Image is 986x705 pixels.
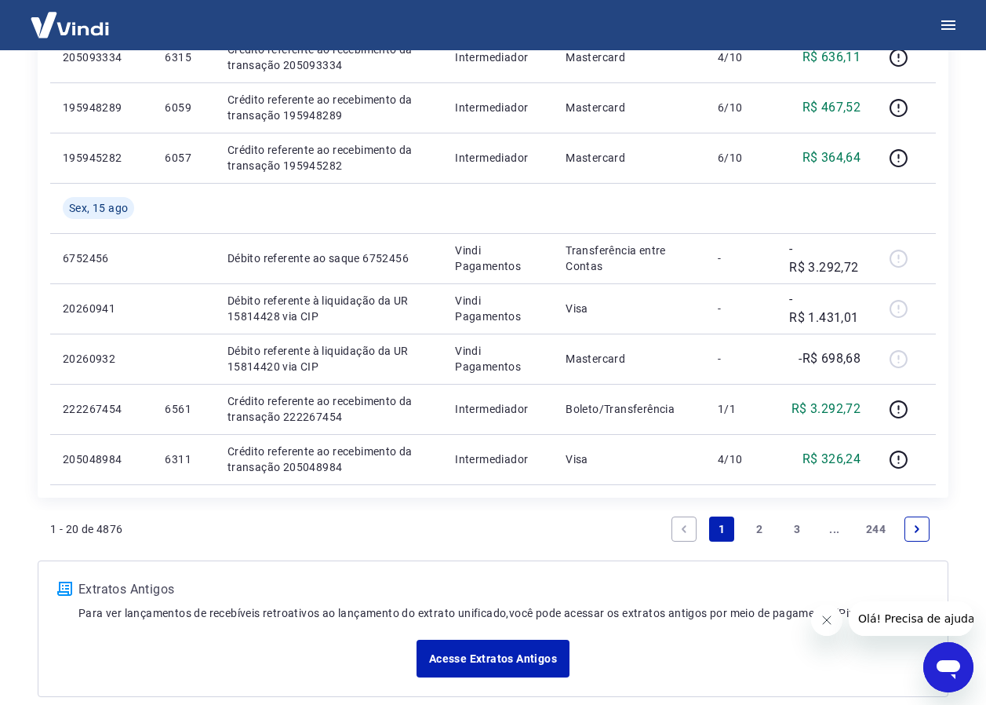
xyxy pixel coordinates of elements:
[63,150,140,166] p: 195945282
[455,49,540,65] p: Intermediador
[718,250,764,266] p: -
[455,150,540,166] p: Intermediador
[455,100,540,115] p: Intermediador
[566,301,693,316] p: Visa
[227,444,430,475] p: Crédito referente ao recebimento da transação 205048984
[165,451,202,467] p: 6311
[802,148,861,167] p: R$ 364,64
[455,293,540,324] p: Vindi Pagamentos
[822,517,847,542] a: Jump forward
[19,1,121,49] img: Vindi
[747,517,772,542] a: Page 2
[718,401,764,417] p: 1/1
[718,351,764,367] p: -
[566,351,693,367] p: Mastercard
[791,400,860,418] p: R$ 3.292,72
[165,49,202,65] p: 6315
[9,11,132,24] span: Olá! Precisa de ajuda?
[802,98,861,117] p: R$ 467,52
[789,239,860,277] p: -R$ 3.292,72
[63,100,140,115] p: 195948289
[63,351,140,367] p: 20260932
[860,517,892,542] a: Page 244
[709,517,734,542] a: Page 1 is your current page
[417,640,569,678] a: Acesse Extratos Antigos
[227,343,430,374] p: Débito referente à liquidação da UR 15814420 via CIP
[566,100,693,115] p: Mastercard
[566,243,693,274] p: Transferência entre Contas
[566,49,693,65] p: Mastercard
[455,451,540,467] p: Intermediador
[718,301,764,316] p: -
[63,250,140,266] p: 6752456
[811,605,842,636] iframe: Fechar mensagem
[718,49,764,65] p: 4/10
[671,517,697,542] a: Previous page
[63,301,140,316] p: 20260941
[165,100,202,115] p: 6059
[227,92,430,123] p: Crédito referente ao recebimento da transação 195948289
[227,250,430,266] p: Débito referente ao saque 6752456
[455,243,540,274] p: Vindi Pagamentos
[63,451,140,467] p: 205048984
[227,142,430,174] p: Crédito referente ao recebimento da transação 195945282
[566,401,693,417] p: Boleto/Transferência
[50,521,123,537] p: 1 - 20 de 4876
[665,510,936,548] ul: Pagination
[904,517,930,542] a: Next page
[78,580,929,599] p: Extratos Antigos
[799,349,860,368] p: -R$ 698,68
[165,401,202,417] p: 6561
[718,100,764,115] p: 6/10
[227,42,430,73] p: Crédito referente ao recebimento da transação 205093334
[455,401,540,417] p: Intermediador
[69,200,128,216] span: Sex, 15 ago
[227,393,430,425] p: Crédito referente ao recebimento da transação 222267454
[455,343,540,374] p: Vindi Pagamentos
[63,49,140,65] p: 205093334
[165,150,202,166] p: 6057
[718,150,764,166] p: 6/10
[923,642,973,692] iframe: Botão para abrir a janela de mensagens
[802,48,861,67] p: R$ 636,11
[227,293,430,324] p: Débito referente à liquidação da UR 15814428 via CIP
[849,601,973,636] iframe: Mensagem da empresa
[63,401,140,417] p: 222267454
[566,150,693,166] p: Mastercard
[784,517,810,542] a: Page 3
[789,290,860,327] p: -R$ 1.431,01
[566,451,693,467] p: Visa
[57,582,72,596] img: ícone
[78,605,929,621] p: Para ver lançamentos de recebíveis retroativos ao lançamento do extrato unificado, você pode aces...
[718,451,764,467] p: 4/10
[802,450,861,469] p: R$ 326,24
